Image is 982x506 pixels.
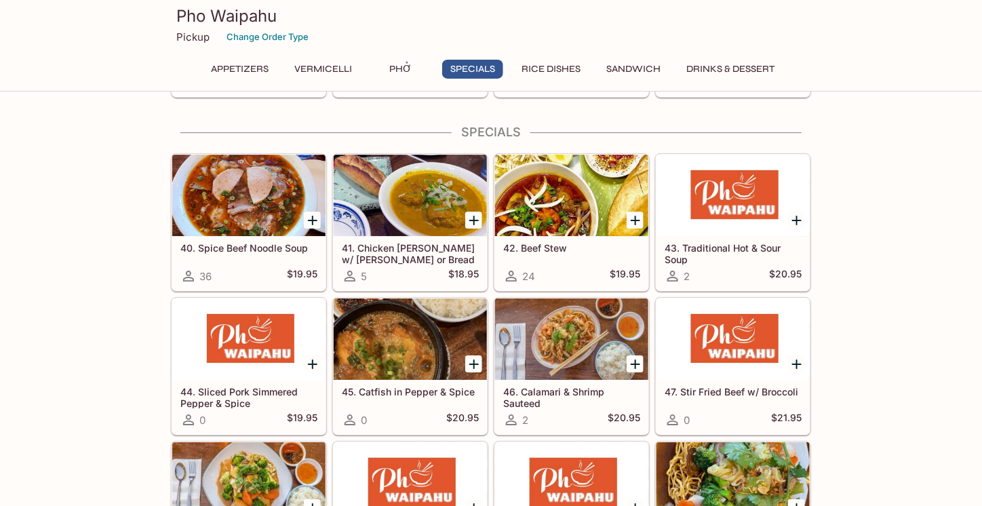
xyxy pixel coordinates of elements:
button: Drinks & Dessert [679,60,782,79]
button: Add 44. Sliced Pork Simmered Pepper & Spice [304,355,321,372]
h5: 43. Traditional Hot & Sour Soup [665,242,802,265]
a: 46. Calamari & Shrimp Sauteed2$20.95 [494,298,649,435]
h5: 46. Calamari & Shrimp Sauteed [503,386,640,408]
button: Add 46. Calamari & Shrimp Sauteed [627,355,644,372]
button: Add 47. Stir Fried Beef w/ Broccoli [788,355,805,372]
h5: $19.95 [287,412,317,428]
div: 40. Spice Beef Noodle Soup [172,155,326,236]
div: 45. Catfish in Pepper & Spice [334,298,487,380]
h5: 44. Sliced Pork Simmered Pepper & Spice [180,386,317,408]
div: 43. Traditional Hot & Sour Soup [656,155,810,236]
span: 2 [522,414,528,427]
div: 41. Chicken curry w/ Rice or Bread [334,155,487,236]
button: Sandwich [599,60,668,79]
h5: 41. Chicken [PERSON_NAME] w/ [PERSON_NAME] or Bread [342,242,479,265]
a: 47. Stir Fried Beef w/ Broccoli0$21.95 [656,298,810,435]
span: 0 [199,414,205,427]
h5: $19.95 [287,268,317,284]
button: Appetizers [203,60,276,79]
h5: 47. Stir Fried Beef w/ Broccoli [665,386,802,397]
button: Phở [370,60,431,79]
h5: $19.95 [610,268,640,284]
h5: $18.95 [448,268,479,284]
span: 5 [361,270,367,283]
button: Add 40. Spice Beef Noodle Soup [304,212,321,229]
div: 42. Beef Stew [495,155,648,236]
a: 42. Beef Stew24$19.95 [494,154,649,291]
a: 40. Spice Beef Noodle Soup36$19.95 [172,154,326,291]
h5: $20.95 [446,412,479,428]
button: Vermicelli [287,60,359,79]
h5: $21.95 [771,412,802,428]
button: Add 41. Chicken curry w/ Rice or Bread [465,212,482,229]
span: 2 [684,270,690,283]
span: 24 [522,270,535,283]
h5: 40. Spice Beef Noodle Soup [180,242,317,254]
button: Rice Dishes [514,60,588,79]
span: 0 [361,414,367,427]
a: 45. Catfish in Pepper & Spice0$20.95 [333,298,488,435]
button: Add 45. Catfish in Pepper & Spice [465,355,482,372]
h5: 42. Beef Stew [503,242,640,254]
h5: $20.95 [608,412,640,428]
h5: 45. Catfish in Pepper & Spice [342,386,479,397]
h5: $20.95 [769,268,802,284]
p: Pickup [176,31,210,43]
button: Specials [442,60,503,79]
h4: Specials [171,125,811,140]
a: 43. Traditional Hot & Sour Soup2$20.95 [656,154,810,291]
h3: Pho Waipahu [176,5,806,26]
a: 41. Chicken [PERSON_NAME] w/ [PERSON_NAME] or Bread5$18.95 [333,154,488,291]
div: 47. Stir Fried Beef w/ Broccoli [656,298,810,380]
a: 44. Sliced Pork Simmered Pepper & Spice0$19.95 [172,298,326,435]
div: 44. Sliced Pork Simmered Pepper & Spice [172,298,326,380]
button: Add 43. Traditional Hot & Sour Soup [788,212,805,229]
button: Add 42. Beef Stew [627,212,644,229]
div: 46. Calamari & Shrimp Sauteed [495,298,648,380]
button: Change Order Type [220,26,315,47]
span: 36 [199,270,212,283]
span: 0 [684,414,690,427]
